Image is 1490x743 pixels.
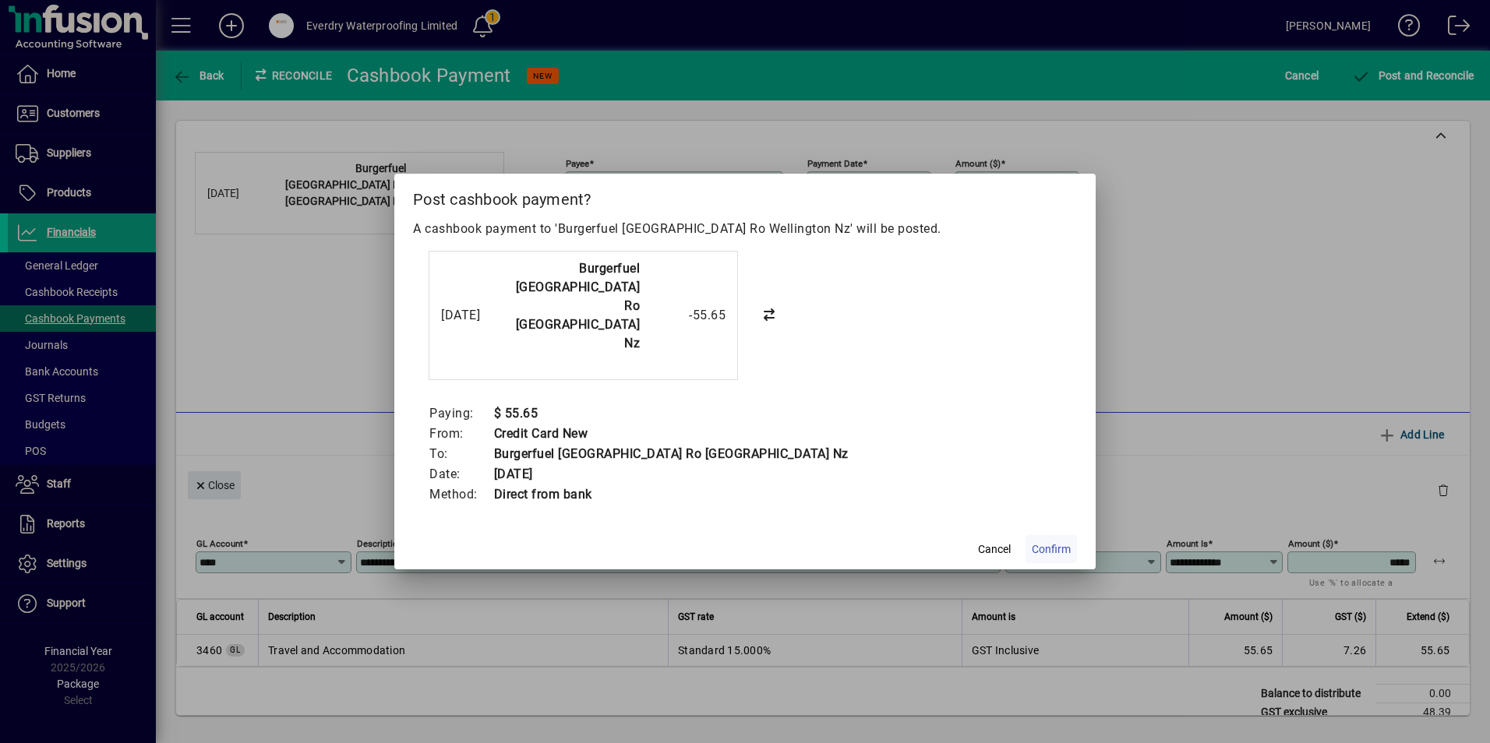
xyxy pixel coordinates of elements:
[648,306,726,325] div: -55.65
[978,541,1011,558] span: Cancel
[1032,541,1071,558] span: Confirm
[493,424,849,444] td: Credit Card New
[969,535,1019,563] button: Cancel
[493,464,849,484] td: [DATE]
[429,464,493,484] td: Date:
[429,484,493,505] td: Method:
[441,306,503,325] div: [DATE]
[394,174,1096,219] h2: Post cashbook payment?
[429,444,493,464] td: To:
[493,484,849,505] td: Direct from bank
[493,403,849,424] td: $ 55.65
[1026,535,1077,563] button: Confirm
[429,403,493,424] td: Paying:
[413,220,1077,238] p: A cashbook payment to 'Burgerfuel [GEOGRAPHIC_DATA] Ro Wellington Nz' will be posted.
[429,424,493,444] td: From:
[493,444,849,464] td: Burgerfuel [GEOGRAPHIC_DATA] Ro [GEOGRAPHIC_DATA] Nz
